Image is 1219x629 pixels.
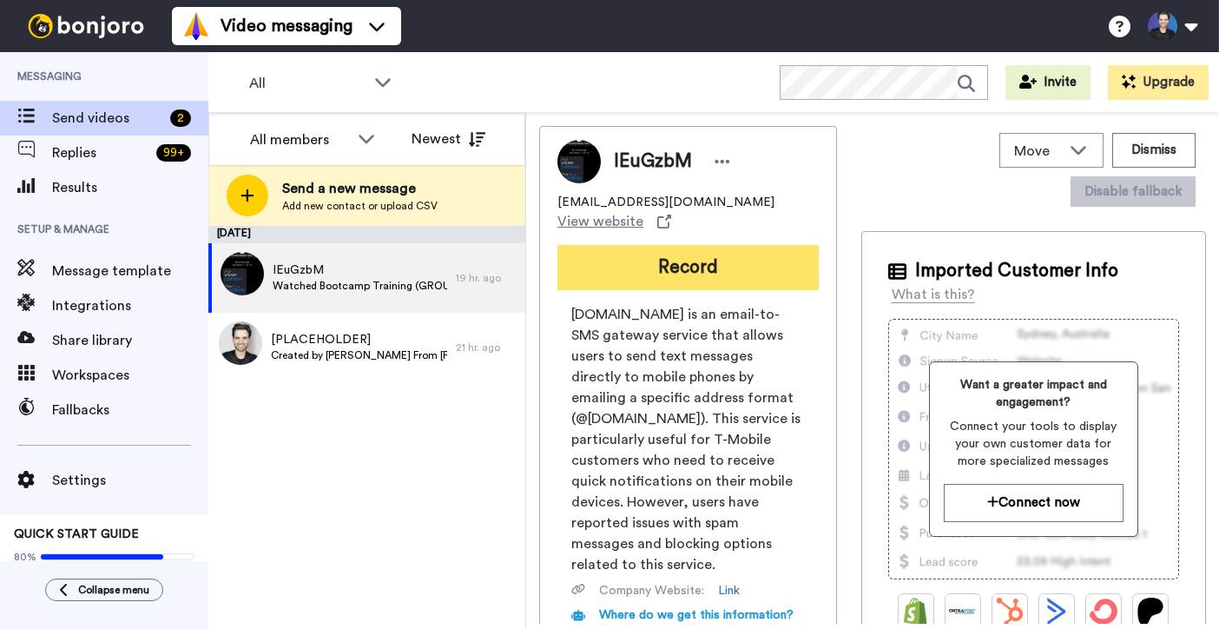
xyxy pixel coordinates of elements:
[944,484,1123,521] button: Connect now
[557,140,601,183] img: Image of IEuGzbM
[399,122,498,156] button: Newest
[221,252,264,295] img: 36acfdd9-ddf4-4bab-9c12-472d57bd8645.jpg
[14,550,36,564] span: 80%
[271,331,447,348] span: [PLACEHOLDER]
[52,400,208,420] span: Fallbacks
[456,341,517,354] div: 21 hr. ago
[557,194,774,211] span: [EMAIL_ADDRESS][DOMAIN_NAME]
[52,330,208,351] span: Share library
[1005,65,1091,100] button: Invite
[456,271,517,285] div: 19 hr. ago
[902,598,930,626] img: Shopify
[273,279,447,293] span: Watched Bootcamp Training (GROUP A)
[996,598,1024,626] img: Hubspot
[557,211,671,232] a: View website
[249,73,366,94] span: All
[182,12,210,40] img: vm-color.svg
[557,245,819,290] button: Record
[250,129,349,150] div: All members
[1108,65,1209,100] button: Upgrade
[78,583,149,597] span: Collapse menu
[52,108,163,129] span: Send videos
[599,582,704,599] span: Company Website :
[282,199,438,213] span: Add new contact or upload CSV
[944,418,1123,470] span: Connect your tools to display your own customer data for more specialized messages
[571,304,805,575] span: [DOMAIN_NAME] is an email-to-SMS gateway service that allows users to send text messages directly...
[52,365,208,386] span: Workspaces
[14,528,139,540] span: QUICK START GUIDE
[45,579,163,601] button: Collapse menu
[219,321,262,365] img: 6e068e8c-427a-4d8a-b15f-36e1abfcd730
[21,14,151,38] img: bj-logo-header-white.svg
[282,178,438,199] span: Send a new message
[52,470,208,491] span: Settings
[52,142,149,163] span: Replies
[52,295,208,316] span: Integrations
[221,14,353,38] span: Video messaging
[1090,598,1117,626] img: ConvertKit
[52,261,208,281] span: Message template
[557,211,643,232] span: View website
[1043,598,1071,626] img: ActiveCampaign
[1137,598,1164,626] img: Patreon
[915,258,1118,284] span: Imported Customer Info
[52,177,208,198] span: Results
[944,376,1123,411] span: Want a greater impact and engagement?
[208,226,525,243] div: [DATE]
[892,284,975,305] div: What is this?
[271,348,447,362] span: Created by [PERSON_NAME] From [PERSON_NAME][GEOGRAPHIC_DATA]
[1112,133,1196,168] button: Dismiss
[1071,176,1196,207] button: Disable fallback
[1014,141,1061,162] span: Move
[599,609,794,621] span: Where do we get this information?
[273,262,447,279] span: IEuGzbM
[614,149,692,175] span: IEuGzbM
[949,598,977,626] img: Ontraport
[718,582,740,599] a: Link
[156,144,191,162] div: 99 +
[170,109,191,127] div: 2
